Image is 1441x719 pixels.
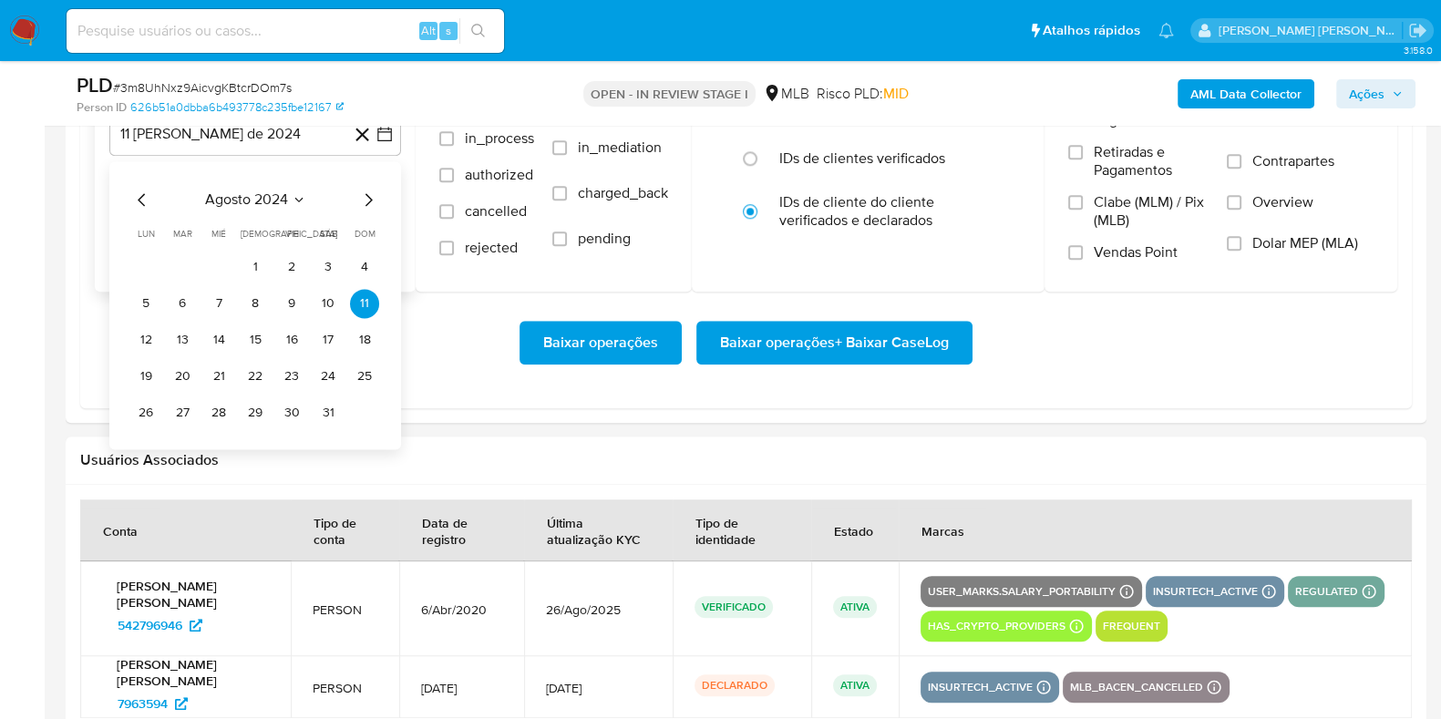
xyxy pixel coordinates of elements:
[446,22,451,39] span: s
[113,78,292,97] span: # 3m8UhNxz9AicvgKBtcrDOm7s
[763,84,809,104] div: MLB
[130,99,344,116] a: 626b51a0dbba6b493778c235fbe12167
[1403,43,1432,57] span: 3.158.0
[1178,79,1314,108] button: AML Data Collector
[1190,79,1302,108] b: AML Data Collector
[77,70,113,99] b: PLD
[67,19,504,43] input: Pesquise usuários ou casos...
[1158,23,1174,38] a: Notificações
[77,99,127,116] b: Person ID
[883,83,909,104] span: MID
[1336,79,1415,108] button: Ações
[1349,79,1384,108] span: Ações
[459,18,497,44] button: search-icon
[1043,21,1140,40] span: Atalhos rápidos
[421,22,436,39] span: Alt
[80,451,1412,469] h2: Usuários Associados
[1408,21,1427,40] a: Sair
[583,81,756,107] p: OPEN - IN REVIEW STAGE I
[817,84,909,104] span: Risco PLD:
[1219,22,1403,39] p: danilo.toledo@mercadolivre.com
